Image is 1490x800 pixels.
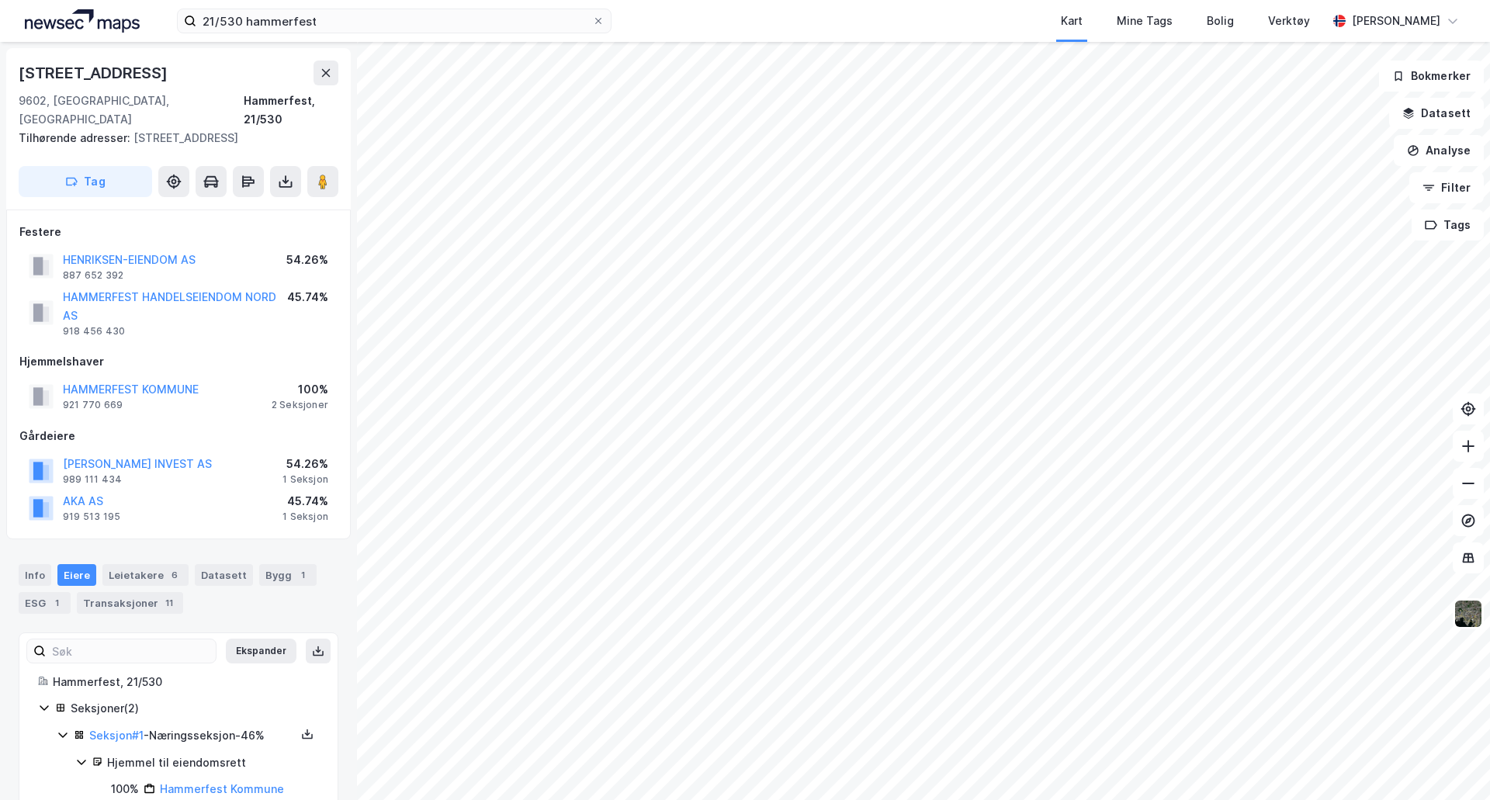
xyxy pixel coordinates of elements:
div: Hjemmel til eiendomsrett [107,753,319,772]
div: 1 [295,567,310,583]
div: Festere [19,223,338,241]
a: Seksjon#1 [89,729,144,742]
button: Analyse [1394,135,1484,166]
div: Hammerfest, 21/530 [244,92,338,129]
button: Bokmerker [1379,61,1484,92]
div: 54.26% [286,251,328,269]
div: - Næringsseksjon - 46% [89,726,296,745]
button: Ekspander [226,639,296,663]
div: Gårdeiere [19,427,338,445]
div: 54.26% [282,455,328,473]
div: 989 111 434 [63,473,122,486]
div: 2 Seksjoner [272,399,328,411]
div: 887 652 392 [63,269,123,282]
div: 100% [272,380,328,399]
input: Søk [46,639,216,663]
input: Søk på adresse, matrikkel, gårdeiere, leietakere eller personer [196,9,592,33]
div: 45.74% [287,288,328,306]
div: 6 [167,567,182,583]
div: [STREET_ADDRESS] [19,61,171,85]
div: Datasett [195,564,253,586]
div: Eiere [57,564,96,586]
div: [STREET_ADDRESS] [19,129,326,147]
div: 919 513 195 [63,511,120,523]
button: Tag [19,166,152,197]
div: Hammerfest, 21/530 [53,673,319,691]
div: Bolig [1207,12,1234,30]
div: 11 [161,595,177,611]
div: Transaksjoner [77,592,183,614]
div: Leietakere [102,564,189,586]
img: logo.a4113a55bc3d86da70a041830d287a7e.svg [25,9,140,33]
div: 100% [111,780,139,798]
button: Datasett [1389,98,1484,129]
div: [PERSON_NAME] [1352,12,1440,30]
div: Info [19,564,51,586]
div: 1 Seksjon [282,473,328,486]
div: Kontrollprogram for chat [1412,726,1490,800]
div: Hjemmelshaver [19,352,338,371]
div: 1 Seksjon [282,511,328,523]
a: Hammerfest Kommune [160,782,284,795]
div: Kart [1061,12,1083,30]
div: Bygg [259,564,317,586]
button: Tags [1412,210,1484,241]
iframe: Chat Widget [1412,726,1490,800]
div: 45.74% [282,492,328,511]
div: 918 456 430 [63,325,125,338]
div: Mine Tags [1117,12,1173,30]
div: ESG [19,592,71,614]
span: Tilhørende adresser: [19,131,133,144]
button: Filter [1409,172,1484,203]
div: Seksjoner ( 2 ) [71,699,319,718]
div: 9602, [GEOGRAPHIC_DATA], [GEOGRAPHIC_DATA] [19,92,244,129]
div: 921 770 669 [63,399,123,411]
div: 1 [49,595,64,611]
div: Verktøy [1268,12,1310,30]
img: 9k= [1454,599,1483,629]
